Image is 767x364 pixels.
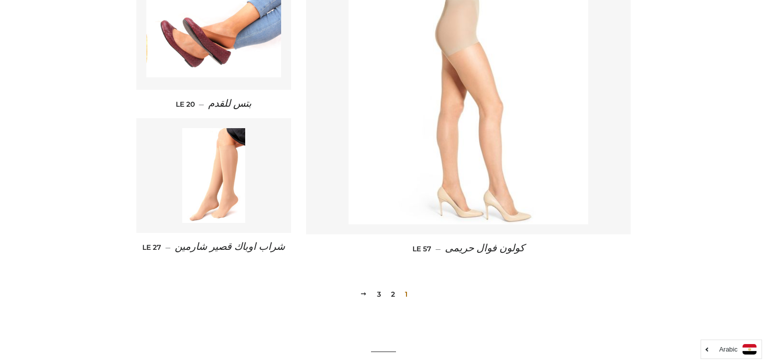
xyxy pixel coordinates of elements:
[165,243,171,252] span: —
[387,287,399,302] a: 2
[435,244,441,253] span: —
[199,100,204,109] span: —
[142,243,161,252] span: LE 27
[208,98,252,109] span: بتس للقدم
[373,287,385,302] a: 3
[176,100,195,109] span: LE 20
[719,346,738,353] i: Arabic
[175,241,285,252] span: شراب اوباك قصير شارمين
[706,344,757,355] a: Arabic
[445,243,525,254] span: كولون فوال حريمى
[136,90,291,118] a: بتس للقدم — LE 20
[401,287,411,302] span: 1
[306,234,631,263] a: كولون فوال حريمى — LE 57
[136,233,291,261] a: شراب اوباك قصير شارمين — LE 27
[412,244,431,253] span: LE 57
